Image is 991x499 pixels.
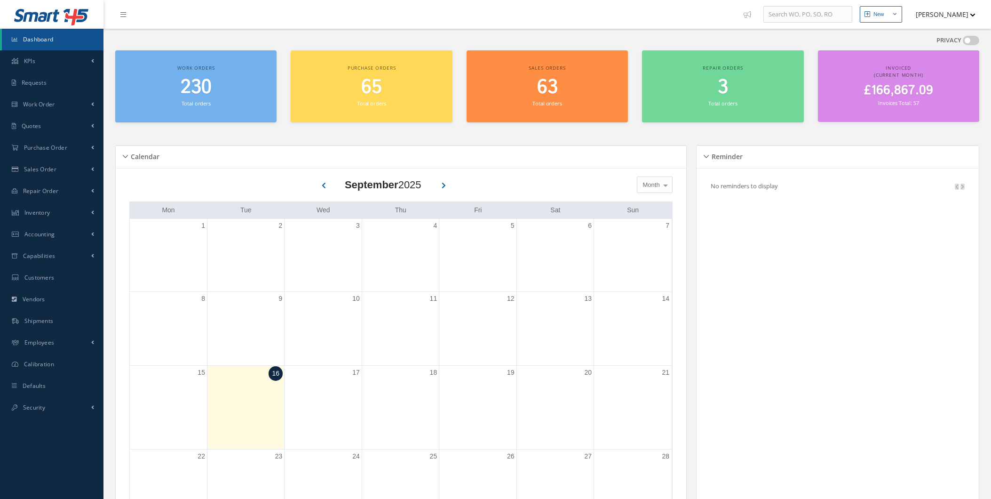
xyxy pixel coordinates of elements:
[277,292,285,306] a: September 9, 2025
[207,366,284,450] td: September 16, 2025
[24,144,67,152] span: Purchase Order
[505,292,516,306] a: September 12, 2025
[660,450,671,463] a: September 28, 2025
[23,295,45,303] span: Vendors
[529,64,565,71] span: Sales orders
[23,403,45,411] span: Security
[594,291,671,365] td: September 14, 2025
[361,74,382,101] span: 65
[548,204,562,216] a: Saturday
[439,219,516,292] td: September 5, 2025
[537,74,558,101] span: 63
[24,230,55,238] span: Accounting
[354,219,362,233] a: September 3, 2025
[24,317,54,325] span: Shipments
[818,50,979,122] a: Invoiced (Current Month) £166,867.09 Invoices Total: 57
[199,292,207,306] a: September 8, 2025
[907,5,975,24] button: [PERSON_NAME]
[177,64,214,71] span: Work orders
[362,219,439,292] td: September 4, 2025
[428,292,439,306] a: September 11, 2025
[625,204,641,216] a: Sunday
[708,100,737,107] small: Total orders
[350,366,362,379] a: September 17, 2025
[864,81,933,100] span: £166,867.09
[199,219,207,233] a: September 1, 2025
[24,209,50,217] span: Inventory
[516,219,594,292] td: September 6, 2025
[878,99,919,106] small: Invoices Total: 57
[467,50,628,122] a: Sales orders 63 Total orders
[472,204,484,216] a: Friday
[181,74,212,101] span: 230
[24,360,54,368] span: Calibration
[130,291,207,365] td: September 8, 2025
[269,366,283,381] a: September 16, 2025
[23,35,54,43] span: Dashboard
[642,50,803,122] a: Repair orders 3 Total orders
[196,366,207,379] a: September 15, 2025
[291,50,452,122] a: Purchase orders 65 Total orders
[277,219,285,233] a: September 2, 2025
[532,100,562,107] small: Total orders
[350,292,362,306] a: September 10, 2025
[182,100,211,107] small: Total orders
[594,219,671,292] td: September 7, 2025
[196,450,207,463] a: September 22, 2025
[516,366,594,450] td: September 20, 2025
[505,450,516,463] a: September 26, 2025
[582,292,594,306] a: September 13, 2025
[509,219,516,233] a: September 5, 2025
[207,219,284,292] td: September 2, 2025
[24,274,55,282] span: Customers
[22,79,47,87] span: Requests
[886,64,911,71] span: Invoiced
[23,187,59,195] span: Repair Order
[285,219,362,292] td: September 3, 2025
[431,219,439,233] a: September 4, 2025
[428,366,439,379] a: September 18, 2025
[874,72,923,78] span: (Current Month)
[23,100,55,108] span: Work Order
[936,36,961,45] label: PRIVACY
[350,450,362,463] a: September 24, 2025
[439,366,516,450] td: September 19, 2025
[594,366,671,450] td: September 21, 2025
[873,10,884,18] div: New
[22,122,41,130] span: Quotes
[130,366,207,450] td: September 15, 2025
[130,219,207,292] td: September 1, 2025
[660,292,671,306] a: September 14, 2025
[362,366,439,450] td: September 18, 2025
[315,204,332,216] a: Wednesday
[711,182,778,190] p: No reminders to display
[24,165,56,173] span: Sales Order
[160,204,176,216] a: Monday
[285,291,362,365] td: September 10, 2025
[273,450,285,463] a: September 23, 2025
[439,291,516,365] td: September 12, 2025
[860,6,902,23] button: New
[582,450,594,463] a: September 27, 2025
[345,177,421,193] div: 2025
[718,74,728,101] span: 3
[348,64,396,71] span: Purchase orders
[505,366,516,379] a: September 19, 2025
[428,450,439,463] a: September 25, 2025
[660,366,671,379] a: September 21, 2025
[24,57,35,65] span: KPIs
[703,64,743,71] span: Repair orders
[357,100,386,107] small: Total orders
[115,50,277,122] a: Work orders 230 Total orders
[24,338,55,346] span: Employees
[709,150,743,161] h5: Reminder
[641,180,660,190] span: Month
[582,366,594,379] a: September 20, 2025
[207,291,284,365] td: September 9, 2025
[763,6,852,23] input: Search WO, PO, SO, RO
[238,204,254,216] a: Tuesday
[586,219,594,233] a: September 6, 2025
[285,366,362,450] td: September 17, 2025
[664,219,671,233] a: September 7, 2025
[128,150,159,161] h5: Calendar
